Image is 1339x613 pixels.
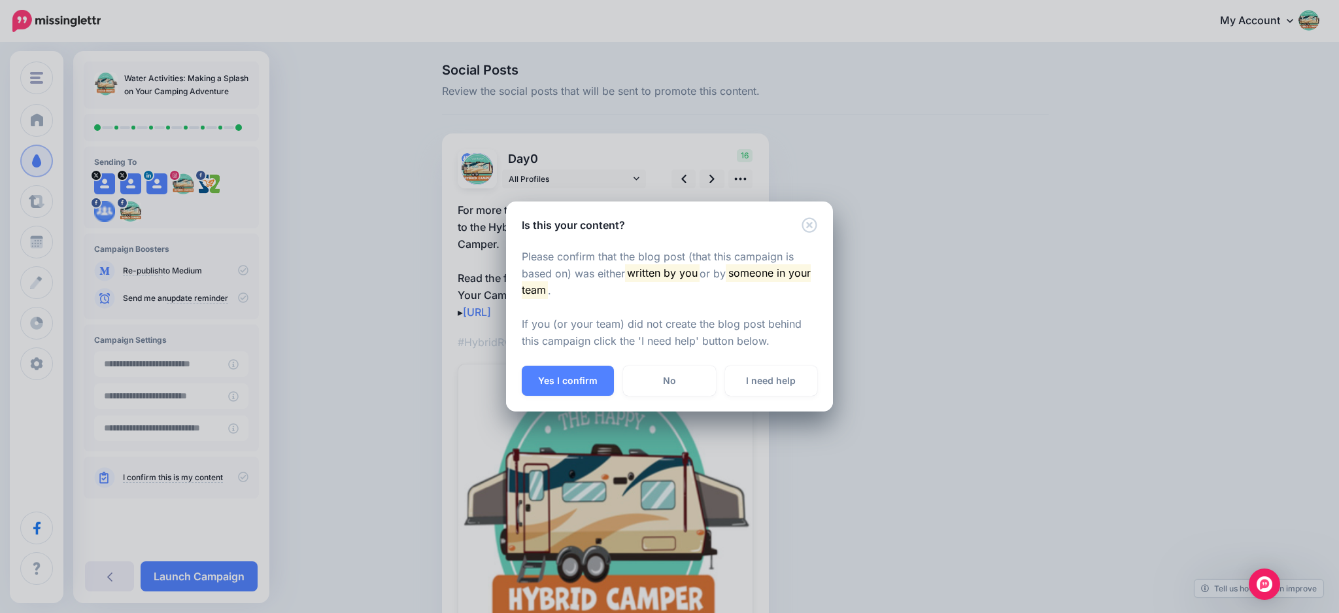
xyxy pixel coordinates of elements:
[522,366,614,396] button: Yes I confirm
[623,366,715,396] a: No
[802,217,817,234] button: Close
[522,264,811,298] mark: someone in your team
[1249,569,1280,600] div: Open Intercom Messenger
[522,217,625,233] h5: Is this your content?
[625,264,700,281] mark: written by you
[522,249,817,351] p: Please confirm that the blog post (that this campaign is based on) was either or by . If you (or ...
[725,366,817,396] a: I need help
